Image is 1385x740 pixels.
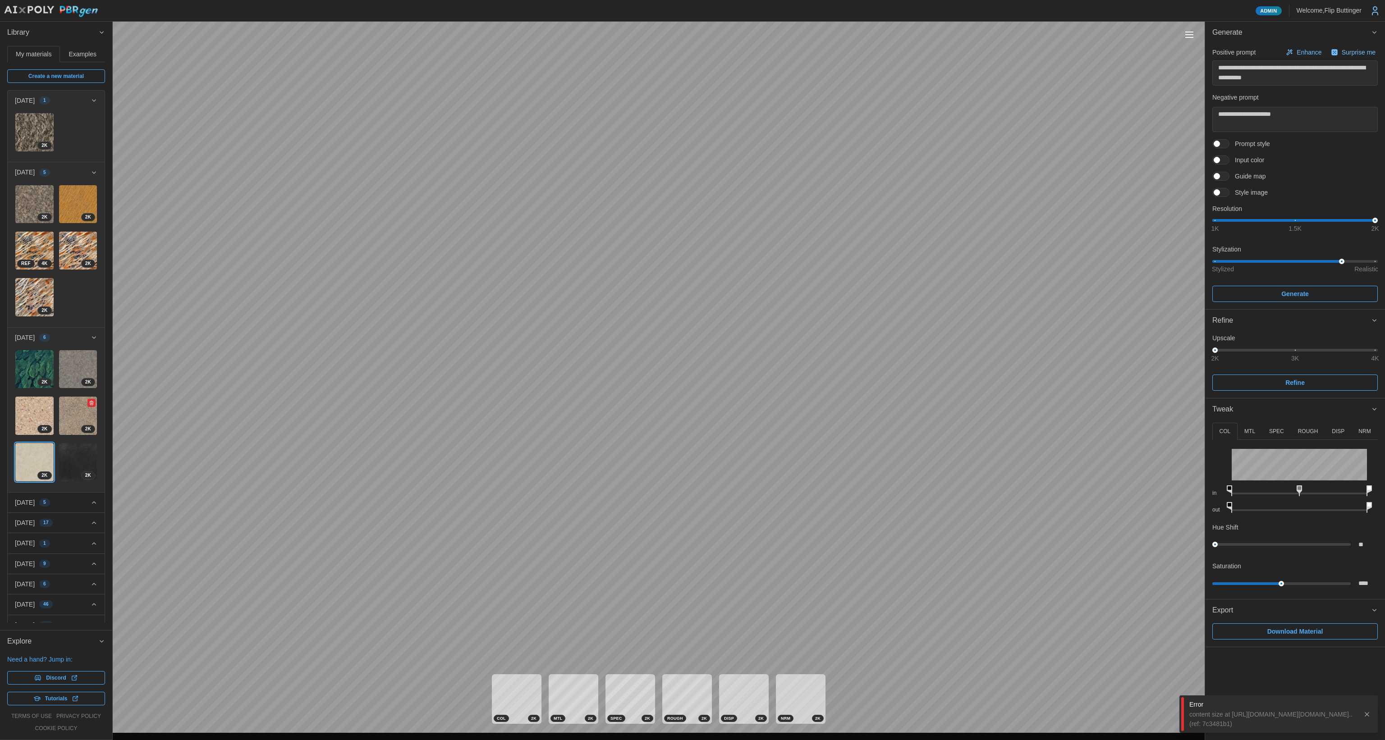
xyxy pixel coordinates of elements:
[1329,46,1378,59] button: Surprise me
[1297,6,1362,15] p: Welcome, Flip Buttinger
[15,278,54,317] a: gWIIWLiPny4KzJRSitOk2K
[15,350,54,389] a: OGYT541PfsQSIKCX4Rz82K
[1332,428,1344,435] p: DISP
[1189,700,1356,709] div: Error
[15,396,54,435] a: cXgLO4Jucd9EMr2rwMzK2K
[7,671,105,685] a: Discord
[531,715,537,722] span: 2 K
[1212,286,1378,302] button: Generate
[610,715,622,722] span: SPEC
[1205,331,1385,397] div: Refine
[8,594,105,614] button: [DATE]46
[1298,428,1318,435] p: ROUGH
[56,713,101,720] a: privacy policy
[59,231,98,270] a: DHLGa0otKoUrft0Ectaf2K
[8,162,105,182] button: [DATE]5
[59,185,97,224] img: MYaLyxJlGoCt3Uzxhhjk
[4,5,98,18] img: AIxPoly PBRgen
[15,113,54,151] img: tDJN0dYRzVhvZV0aIzZ1
[15,559,35,568] p: [DATE]
[1229,155,1264,164] span: Input color
[645,715,650,722] span: 2 K
[15,185,54,224] img: EcHYwqaOsJT3mts6o8Ym
[59,185,98,224] a: MYaLyxJlGoCt3Uzxhhjk2K
[1281,286,1309,301] span: Generate
[21,260,31,267] span: REF
[15,113,54,152] a: tDJN0dYRzVhvZV0aIzZ12K
[15,621,35,630] p: [DATE]
[1205,621,1385,647] div: Export
[85,472,91,479] span: 2 K
[1260,7,1277,15] span: Admin
[1212,333,1378,343] p: Upscale
[8,574,105,594] button: [DATE]6
[59,443,97,481] img: O7m8giYDAR6OVwTNRIsY
[1183,28,1196,41] button: Toggle viewport controls
[702,715,707,722] span: 2 K
[1212,489,1224,497] p: in
[8,615,105,635] button: [DATE]41
[43,540,46,547] span: 1
[15,333,35,342] p: [DATE]
[59,443,98,482] a: O7m8giYDAR6OVwTNRIsY2K
[1212,48,1256,57] p: Positive prompt
[815,715,821,722] span: 2 K
[41,307,47,314] span: 2 K
[1285,375,1305,390] span: Refine
[7,69,105,83] a: Create a new material
[15,443,54,481] img: 7sENxEq2gLu7pDuC7SsC
[1212,398,1371,420] span: Tweak
[8,533,105,553] button: [DATE]1
[41,379,47,386] span: 2 K
[15,232,54,270] img: VTyxdZshsfyKDEuVOXuf
[1205,420,1385,599] div: Tweak
[15,397,54,435] img: cXgLO4Jucd9EMr2rwMzK
[1219,428,1230,435] p: COL
[7,655,105,664] p: Need a hand? Jump in:
[1229,172,1266,181] span: Guide map
[1212,623,1378,640] button: Download Material
[7,22,98,44] span: Library
[59,232,97,270] img: DHLGa0otKoUrft0Ectaf
[15,600,35,609] p: [DATE]
[43,97,46,104] span: 1
[85,260,91,267] span: 2 K
[1342,48,1377,57] p: Surprise me
[588,715,593,722] span: 2 K
[11,713,52,720] a: terms of use
[41,214,47,221] span: 2 K
[45,692,68,705] span: Tutorials
[85,379,91,386] span: 2 K
[15,443,54,482] a: 7sENxEq2gLu7pDuC7SsC2K
[15,185,54,224] a: EcHYwqaOsJT3mts6o8Ym2K
[497,715,506,722] span: COL
[43,601,49,608] span: 46
[554,715,562,722] span: MTL
[1205,310,1385,332] button: Refine
[46,671,66,684] span: Discord
[1244,428,1255,435] p: MTL
[43,519,49,526] span: 17
[15,96,35,105] p: [DATE]
[1205,44,1385,309] div: Generate
[85,425,91,433] span: 2 K
[8,347,105,492] div: [DATE]6
[15,498,35,507] p: [DATE]
[43,334,46,341] span: 6
[41,425,47,433] span: 2 K
[8,91,105,110] button: [DATE]1
[1212,22,1371,44] span: Generate
[15,518,35,527] p: [DATE]
[15,168,35,177] p: [DATE]
[1212,93,1378,102] p: Negative prompt
[28,70,84,82] span: Create a new material
[59,397,97,435] img: hIpiyn8WCkpY4hK1sbzk
[1212,506,1224,514] p: out
[1212,375,1378,391] button: Refine
[43,621,49,629] span: 41
[41,472,47,479] span: 2 K
[41,260,47,267] span: 4 K
[1205,22,1385,44] button: Generate
[43,169,46,176] span: 5
[85,214,91,221] span: 2 K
